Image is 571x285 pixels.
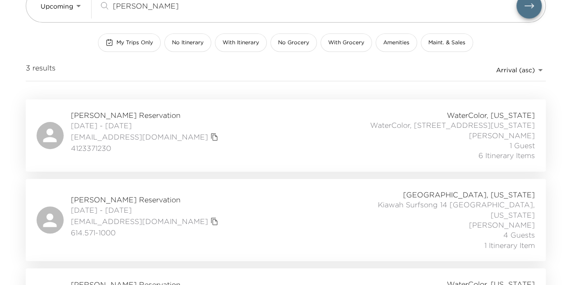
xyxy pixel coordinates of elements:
span: 4 Guests [503,230,535,240]
span: Maint. & Sales [428,39,465,47]
span: 1 Itinerary Item [484,240,535,250]
span: WaterColor, [US_STATE] [447,110,535,120]
span: 6 Itinerary Items [478,150,535,160]
span: Arrival (asc) [496,66,535,74]
span: [PERSON_NAME] Reservation [71,110,221,120]
span: [PERSON_NAME] [469,220,535,230]
span: 3 results [26,63,56,77]
span: [PERSON_NAME] [469,131,535,140]
button: No Grocery [270,33,317,52]
a: [EMAIL_ADDRESS][DOMAIN_NAME] [71,132,208,142]
span: [DATE] - [DATE] [71,205,221,215]
span: 1 Guest [510,140,535,150]
span: With Itinerary [223,39,259,47]
a: [PERSON_NAME] Reservation[DATE] - [DATE][EMAIL_ADDRESS][DOMAIN_NAME]copy primary member email4123... [26,99,546,172]
span: Kiawah Surfsong 14 [GEOGRAPHIC_DATA], [US_STATE] [335,200,535,220]
span: [PERSON_NAME] Reservation [71,195,221,205]
button: With Itinerary [215,33,267,52]
span: [GEOGRAPHIC_DATA], [US_STATE] [403,190,535,200]
span: No Grocery [278,39,309,47]
button: My Trips Only [98,33,161,52]
span: Amenities [383,39,409,47]
span: WaterColor, [STREET_ADDRESS][US_STATE] [370,120,535,130]
span: With Grocery [328,39,364,47]
button: With Grocery [320,33,372,52]
a: [PERSON_NAME] Reservation[DATE] - [DATE][EMAIL_ADDRESS][DOMAIN_NAME]copy primary member email614.... [26,179,546,261]
a: [EMAIL_ADDRESS][DOMAIN_NAME] [71,216,208,226]
button: copy primary member email [208,215,221,228]
span: Upcoming [41,2,73,10]
span: No Itinerary [172,39,204,47]
button: Maint. & Sales [421,33,473,52]
button: Amenities [376,33,417,52]
span: My Trips Only [116,39,153,47]
button: copy primary member email [208,131,221,143]
span: 4123371230 [71,143,221,153]
button: No Itinerary [164,33,211,52]
span: 614.571-1000 [71,228,221,238]
span: [DATE] - [DATE] [71,121,221,131]
input: Search by traveler, residence, or concierge [113,0,516,11]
